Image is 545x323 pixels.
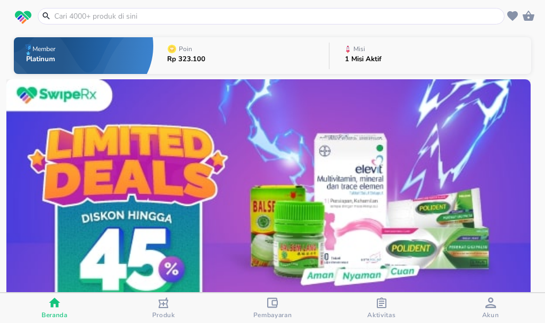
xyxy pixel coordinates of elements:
[167,56,205,63] p: Rp 323.100
[353,46,365,52] p: Misi
[179,46,192,52] p: Poin
[367,311,395,319] span: Aktivitas
[329,35,531,77] button: Misi1 Misi Aktif
[152,311,175,319] span: Produk
[109,293,218,323] button: Produk
[345,56,382,63] p: 1 Misi Aktif
[26,56,57,63] p: Platinum
[15,11,31,24] img: logo_swiperx_s.bd005f3b.svg
[482,311,499,319] span: Akun
[253,311,292,319] span: Pembayaran
[153,35,329,77] button: PoinRp 323.100
[42,311,68,319] span: Beranda
[14,35,153,77] button: MemberPlatinum
[32,46,55,52] p: Member
[436,293,545,323] button: Akun
[53,11,502,22] input: Cari 4000+ produk di sini
[218,293,327,323] button: Pembayaran
[327,293,436,323] button: Aktivitas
